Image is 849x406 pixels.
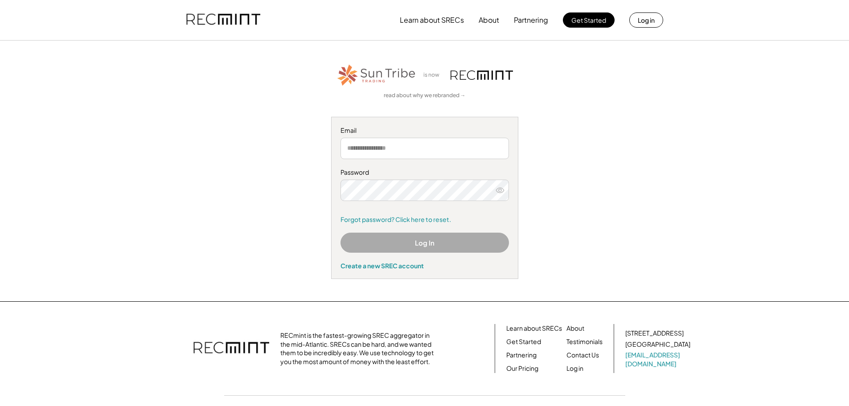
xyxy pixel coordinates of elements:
[340,233,509,253] button: Log In
[625,340,690,349] div: [GEOGRAPHIC_DATA]
[625,351,692,368] a: [EMAIL_ADDRESS][DOMAIN_NAME]
[193,333,269,364] img: recmint-logotype%403x.png
[566,324,584,333] a: About
[384,92,466,99] a: read about why we rebranded →
[451,70,513,80] img: recmint-logotype%403x.png
[340,126,509,135] div: Email
[340,168,509,177] div: Password
[421,71,446,79] div: is now
[340,215,509,224] a: Forgot password? Click here to reset.
[340,262,509,270] div: Create a new SREC account
[506,337,541,346] a: Get Started
[186,5,260,35] img: recmint-logotype%403x.png
[400,11,464,29] button: Learn about SRECs
[625,329,684,338] div: [STREET_ADDRESS]
[563,12,615,28] button: Get Started
[336,63,417,87] img: STT_Horizontal_Logo%2B-%2BColor.png
[514,11,548,29] button: Partnering
[629,12,663,28] button: Log in
[566,364,583,373] a: Log in
[506,364,538,373] a: Our Pricing
[506,351,537,360] a: Partnering
[566,351,599,360] a: Contact Us
[280,331,439,366] div: RECmint is the fastest-growing SREC aggregator in the mid-Atlantic. SRECs can be hard, and we wan...
[506,324,562,333] a: Learn about SRECs
[479,11,499,29] button: About
[566,337,603,346] a: Testimonials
